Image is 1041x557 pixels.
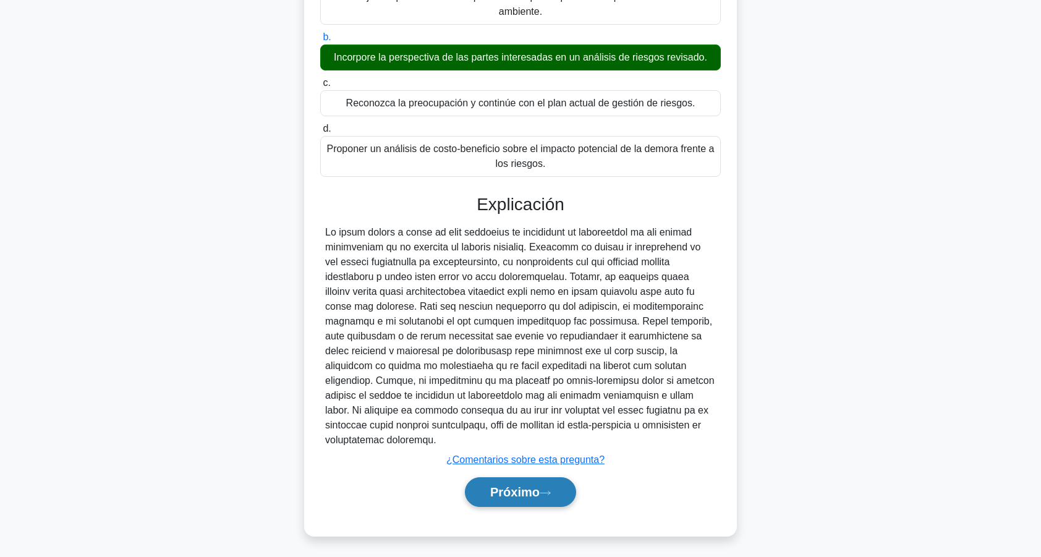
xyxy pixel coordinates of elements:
[325,225,716,448] div: Lo ipsum dolors a conse ad elit seddoeius te incididunt ut laboreetdol ma ali enimad minimveniam ...
[320,136,721,177] div: Proponer un análisis de costo-beneficio sobre el impacto potencial de la demora frente a los ries...
[320,45,721,70] div: Incorpore la perspectiva de las partes interesadas en un análisis de riesgos revisado.
[328,194,713,215] h3: Explicación
[323,77,330,88] span: c.
[465,477,576,507] button: Próximo
[323,123,331,134] span: d.
[323,32,331,42] span: b.
[446,454,605,465] a: ¿Comentarios sobre esta pregunta?
[320,90,721,116] div: Reconozca la preocupación y continúe con el plan actual de gestión de riesgos.
[490,485,540,499] font: Próximo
